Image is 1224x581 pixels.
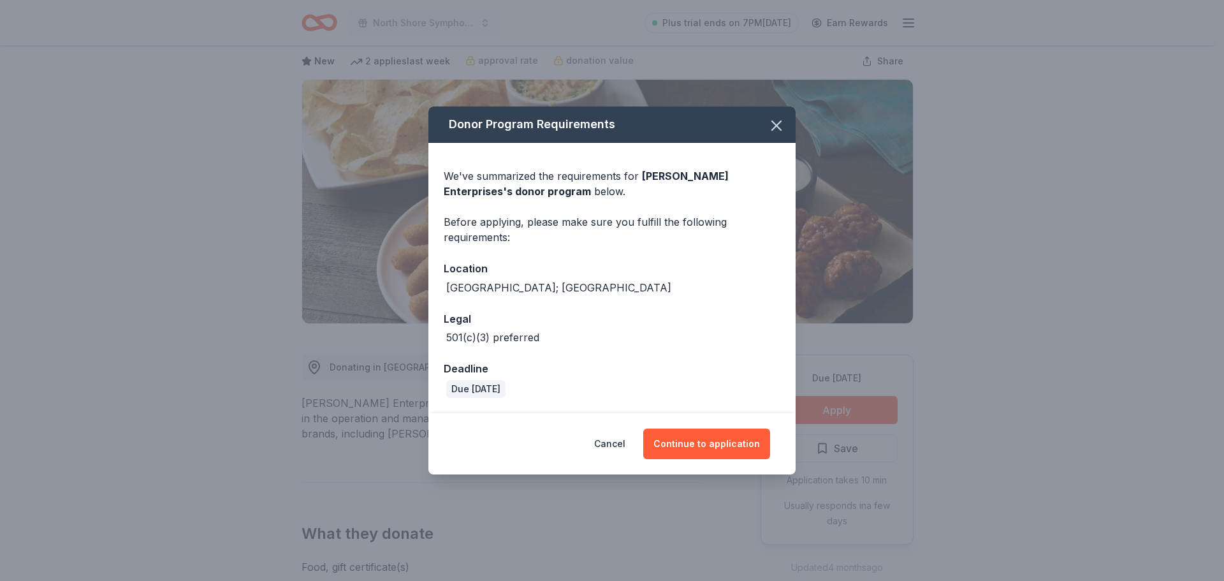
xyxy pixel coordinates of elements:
div: [GEOGRAPHIC_DATA]; [GEOGRAPHIC_DATA] [446,280,671,295]
div: 501(c)(3) preferred [446,330,539,345]
div: Deadline [444,360,780,377]
div: Location [444,260,780,277]
button: Continue to application [643,429,770,459]
div: We've summarized the requirements for below. [444,168,780,199]
div: Donor Program Requirements [428,107,796,143]
div: Before applying, please make sure you fulfill the following requirements: [444,214,780,245]
div: Legal [444,311,780,327]
div: Due [DATE] [446,380,506,398]
button: Cancel [594,429,625,459]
